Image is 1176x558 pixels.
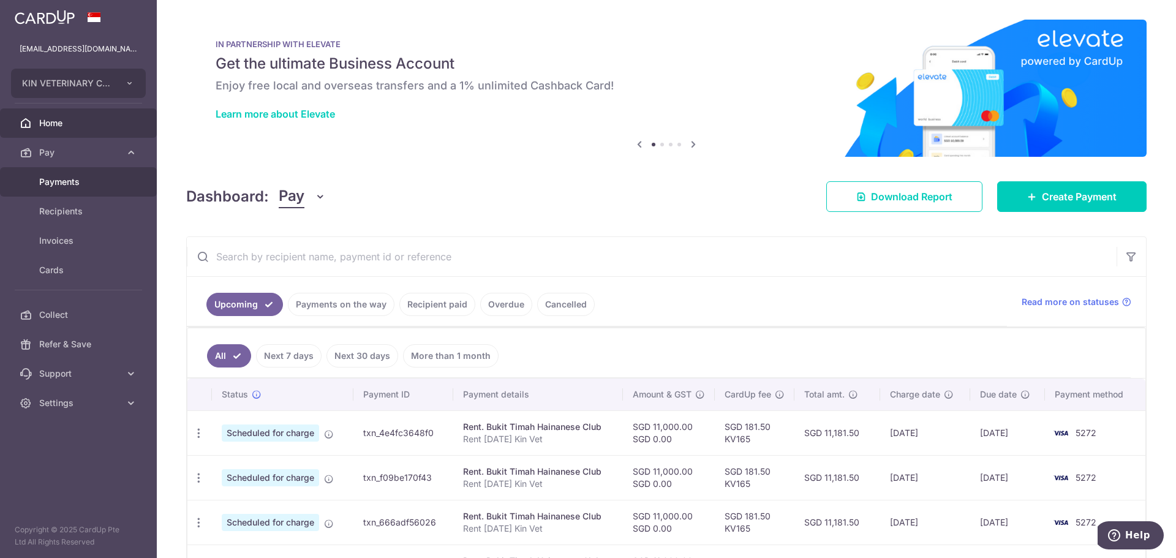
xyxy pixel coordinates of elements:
[794,500,880,545] td: SGD 11,181.50
[537,293,595,316] a: Cancelled
[880,410,970,455] td: [DATE]
[39,205,120,217] span: Recipients
[725,388,771,401] span: CardUp fee
[403,344,499,368] a: More than 1 month
[480,293,532,316] a: Overdue
[871,189,952,204] span: Download Report
[623,455,715,500] td: SGD 11,000.00 SGD 0.00
[222,469,319,486] span: Scheduled for charge
[39,235,120,247] span: Invoices
[186,20,1147,157] img: Renovation banner
[997,181,1147,212] a: Create Payment
[39,117,120,129] span: Home
[186,186,269,208] h4: Dashboard:
[463,478,614,490] p: Rent [DATE] Kin Vet
[1045,379,1145,410] th: Payment method
[794,410,880,455] td: SGD 11,181.50
[222,388,248,401] span: Status
[463,433,614,445] p: Rent [DATE] Kin Vet
[970,500,1046,545] td: [DATE]
[216,108,335,120] a: Learn more about Elevate
[207,344,251,368] a: All
[279,185,304,208] span: Pay
[326,344,398,368] a: Next 30 days
[39,309,120,321] span: Collect
[353,500,453,545] td: txn_666adf56026
[216,54,1117,74] h5: Get the ultimate Business Account
[353,455,453,500] td: txn_f09be170f43
[970,455,1046,500] td: [DATE]
[222,424,319,442] span: Scheduled for charge
[880,455,970,500] td: [DATE]
[39,146,120,159] span: Pay
[804,388,845,401] span: Total amt.
[206,293,283,316] a: Upcoming
[39,338,120,350] span: Refer & Save
[39,176,120,188] span: Payments
[20,43,137,55] p: [EMAIL_ADDRESS][DOMAIN_NAME]
[39,397,120,409] span: Settings
[353,379,453,410] th: Payment ID
[222,514,319,531] span: Scheduled for charge
[980,388,1017,401] span: Due date
[216,78,1117,93] h6: Enjoy free local and overseas transfers and a 1% unlimited Cashback Card!
[288,293,394,316] a: Payments on the way
[715,455,794,500] td: SGD 181.50 KV165
[453,379,624,410] th: Payment details
[463,466,614,478] div: Rent. Bukit Timah Hainanese Club
[1076,472,1096,483] span: 5272
[1076,428,1096,438] span: 5272
[1042,189,1117,204] span: Create Payment
[353,410,453,455] td: txn_4e4fc3648f0
[715,500,794,545] td: SGD 181.50 KV165
[623,500,715,545] td: SGD 11,000.00 SGD 0.00
[1049,426,1073,440] img: Bank Card
[256,344,322,368] a: Next 7 days
[1022,296,1119,308] span: Read more on statuses
[463,421,614,433] div: Rent. Bukit Timah Hainanese Club
[880,500,970,545] td: [DATE]
[22,77,113,89] span: KIN VETERINARY CLINIC PTE. LTD.
[463,522,614,535] p: Rent [DATE] Kin Vet
[39,264,120,276] span: Cards
[1049,470,1073,485] img: Bank Card
[1076,517,1096,527] span: 5272
[1098,521,1164,552] iframe: Opens a widget where you can find more information
[216,39,1117,49] p: IN PARTNERSHIP WITH ELEVATE
[826,181,982,212] a: Download Report
[623,410,715,455] td: SGD 11,000.00 SGD 0.00
[1049,515,1073,530] img: Bank Card
[890,388,940,401] span: Charge date
[279,185,326,208] button: Pay
[970,410,1046,455] td: [DATE]
[794,455,880,500] td: SGD 11,181.50
[187,237,1117,276] input: Search by recipient name, payment id or reference
[399,293,475,316] a: Recipient paid
[633,388,692,401] span: Amount & GST
[1022,296,1131,308] a: Read more on statuses
[11,69,146,98] button: KIN VETERINARY CLINIC PTE. LTD.
[715,410,794,455] td: SGD 181.50 KV165
[15,10,75,25] img: CardUp
[39,368,120,380] span: Support
[463,510,614,522] div: Rent. Bukit Timah Hainanese Club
